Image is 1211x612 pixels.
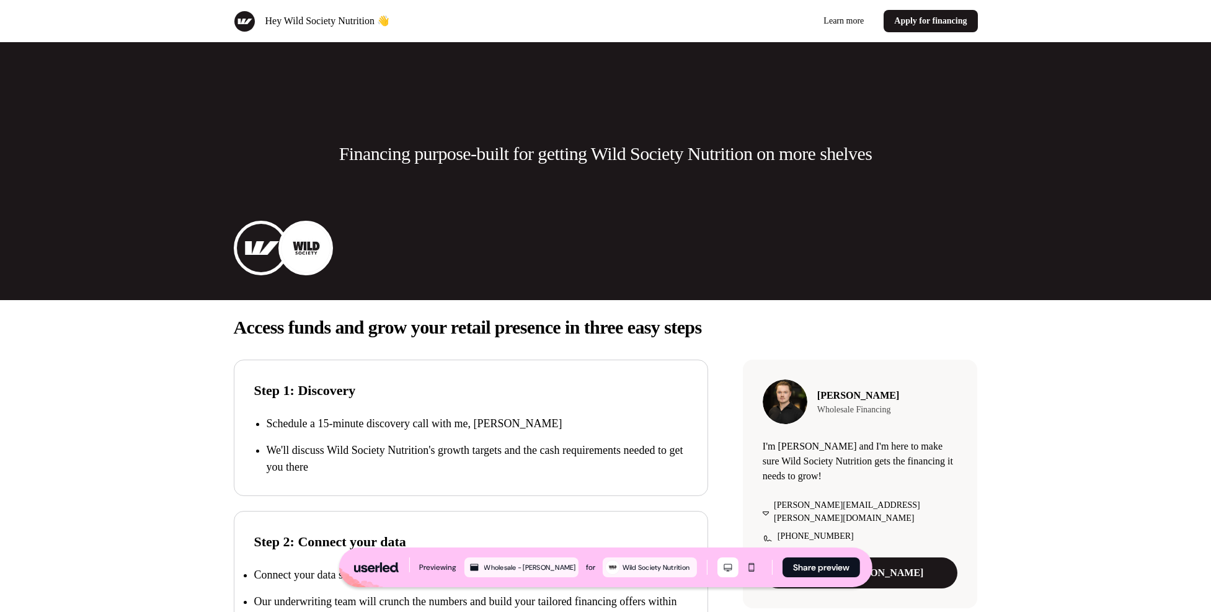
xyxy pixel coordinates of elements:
p: Wholesale Financing [817,403,899,416]
p: Step 2: Connect your data [254,531,688,552]
div: for [586,561,595,574]
a: Learn more [814,10,874,32]
p: [PERSON_NAME] [817,388,899,403]
p: Financing purpose-built for getting Wild Society Nutrition on more shelves [339,141,872,166]
button: Mobile mode [741,557,762,577]
p: [PERSON_NAME][EMAIL_ADDRESS][PERSON_NAME][DOMAIN_NAME] [774,499,957,525]
p: We'll discuss Wild Society Nutrition's growth targets and the cash requirements needed to get you... [267,442,688,476]
p: I'm [PERSON_NAME] and I'm here to make sure Wild Society Nutrition gets the financing it needs to... [763,439,958,484]
p: Access funds and grow your retail presence in three easy steps [234,315,978,340]
a: Apply for financing [884,10,977,32]
p: Step 1: Discovery [254,380,688,401]
div: Wholesale - [PERSON_NAME] [484,562,575,573]
button: Share preview [783,557,860,577]
p: Hey Wild Society Nutrition 👋 [265,14,389,29]
div: Wild Society Nutrition [623,562,694,573]
p: Connect your data sources to our app. This takes less than 5 minutes [254,569,559,581]
div: Previewing [419,561,456,574]
p: Schedule a 15-minute discovery call with me, [PERSON_NAME] [267,415,688,432]
p: [PHONE_NUMBER] [778,530,854,543]
button: Desktop mode [717,557,739,577]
